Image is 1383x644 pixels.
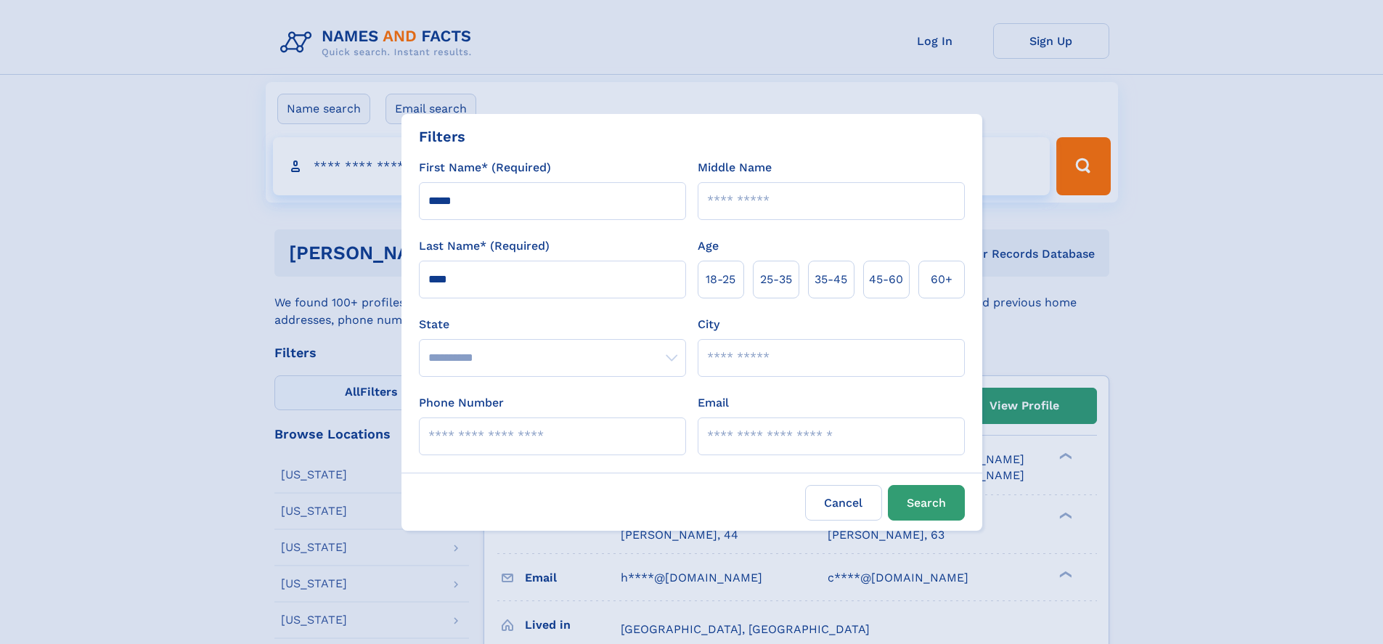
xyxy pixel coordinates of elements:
[698,159,772,176] label: Middle Name
[698,316,719,333] label: City
[698,394,729,412] label: Email
[698,237,719,255] label: Age
[419,126,465,147] div: Filters
[706,271,735,288] span: 18‑25
[869,271,903,288] span: 45‑60
[888,485,965,521] button: Search
[419,159,551,176] label: First Name* (Required)
[419,237,550,255] label: Last Name* (Required)
[815,271,847,288] span: 35‑45
[760,271,792,288] span: 25‑35
[805,485,882,521] label: Cancel
[931,271,952,288] span: 60+
[419,316,686,333] label: State
[419,394,504,412] label: Phone Number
